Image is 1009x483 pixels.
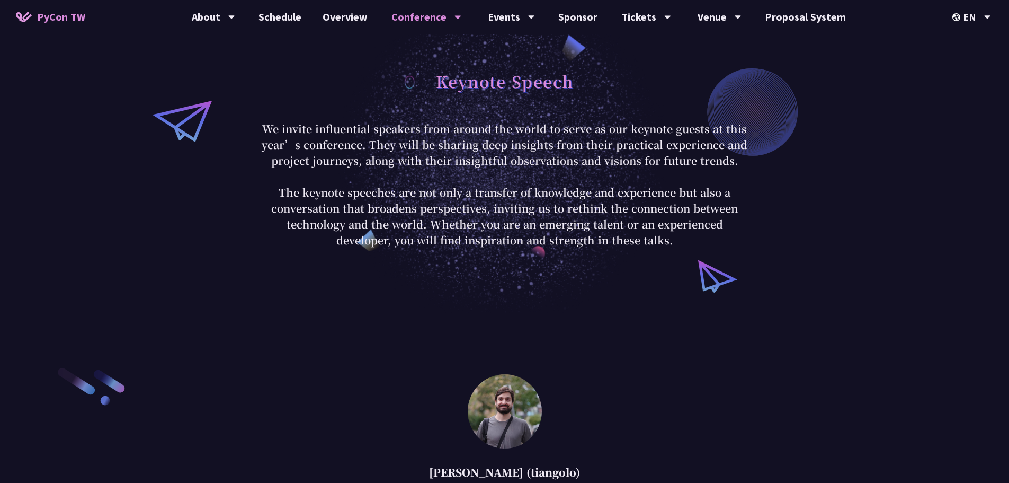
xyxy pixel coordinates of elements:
[37,9,85,25] span: PyCon TW
[952,13,963,21] img: Locale Icon
[258,121,751,248] p: We invite influential speakers from around the world to serve as our keynote guests at this year’...
[468,374,542,449] img: Sebastián Ramírez (tiangolo)
[5,4,96,30] a: PyCon TW
[436,65,574,97] h1: Keynote Speech
[16,12,32,22] img: Home icon of PyCon TW 2025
